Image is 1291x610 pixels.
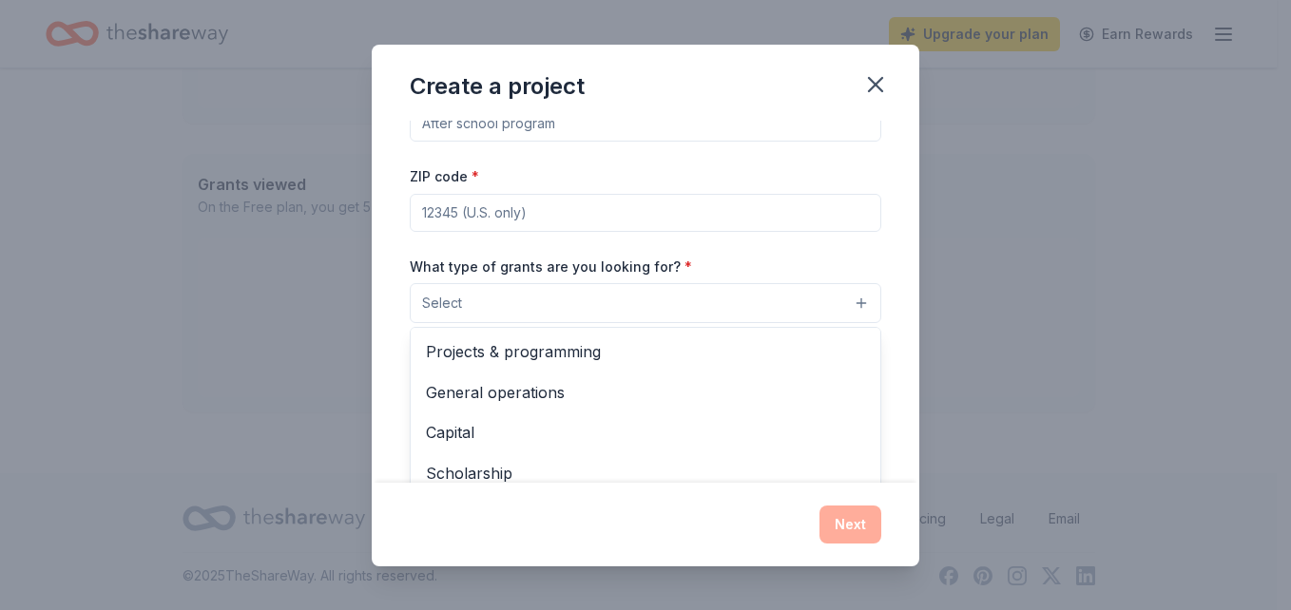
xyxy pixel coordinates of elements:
button: Select [410,283,881,323]
span: Scholarship [426,461,865,486]
span: General operations [426,380,865,405]
div: Select [410,327,881,555]
span: Capital [426,420,865,445]
span: Select [422,292,462,315]
span: Projects & programming [426,339,865,364]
